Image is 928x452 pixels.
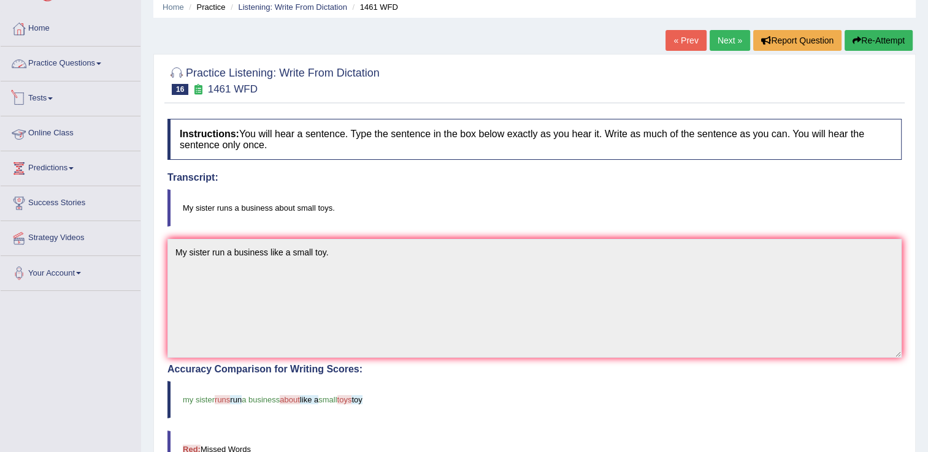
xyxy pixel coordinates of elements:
a: Success Stories [1,186,140,217]
a: « Prev [665,30,706,51]
h4: Transcript: [167,172,902,183]
button: Re-Attempt [845,30,913,51]
li: Practice [186,1,225,13]
a: Home [163,2,184,12]
button: Report Question [753,30,842,51]
span: a business [242,395,280,404]
h4: Accuracy Comparison for Writing Scores: [167,364,902,375]
span: toys [337,395,352,404]
a: Predictions [1,151,140,182]
a: Tests [1,81,140,112]
h4: You will hear a sentence. Type the sentence in the box below exactly as you hear it. Write as muc... [167,119,902,160]
span: my sister [183,395,215,404]
h2: Practice Listening: Write From Dictation [167,64,380,95]
li: 1461 WFD [350,1,398,13]
span: run [230,395,242,404]
a: Listening: Write From Dictation [238,2,347,12]
span: 16 [172,84,188,95]
a: Practice Questions [1,47,140,77]
small: 1461 WFD [208,83,258,95]
small: Exam occurring question [191,84,204,96]
a: Your Account [1,256,140,287]
b: Instructions: [180,129,239,139]
span: like a [300,395,318,404]
span: about [280,395,300,404]
a: Next » [710,30,750,51]
a: Online Class [1,116,140,147]
a: Strategy Videos [1,221,140,252]
span: toy [351,395,362,404]
a: Home [1,12,140,42]
span: runs [215,395,230,404]
blockquote: My sister runs a business about small toys. [167,189,902,227]
span: small [318,395,337,404]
